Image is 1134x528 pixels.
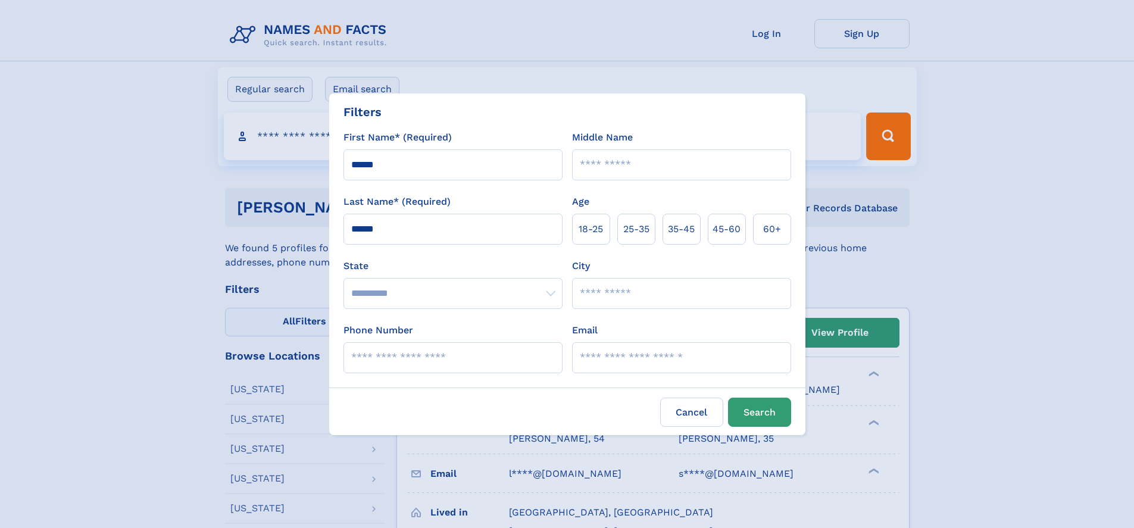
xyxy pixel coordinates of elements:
[343,130,452,145] label: First Name* (Required)
[713,222,741,236] span: 45‑60
[572,259,590,273] label: City
[343,323,413,338] label: Phone Number
[343,103,382,121] div: Filters
[343,195,451,209] label: Last Name* (Required)
[579,222,603,236] span: 18‑25
[763,222,781,236] span: 60+
[572,195,589,209] label: Age
[668,222,695,236] span: 35‑45
[572,323,598,338] label: Email
[623,222,649,236] span: 25‑35
[343,259,563,273] label: State
[728,398,791,427] button: Search
[660,398,723,427] label: Cancel
[572,130,633,145] label: Middle Name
